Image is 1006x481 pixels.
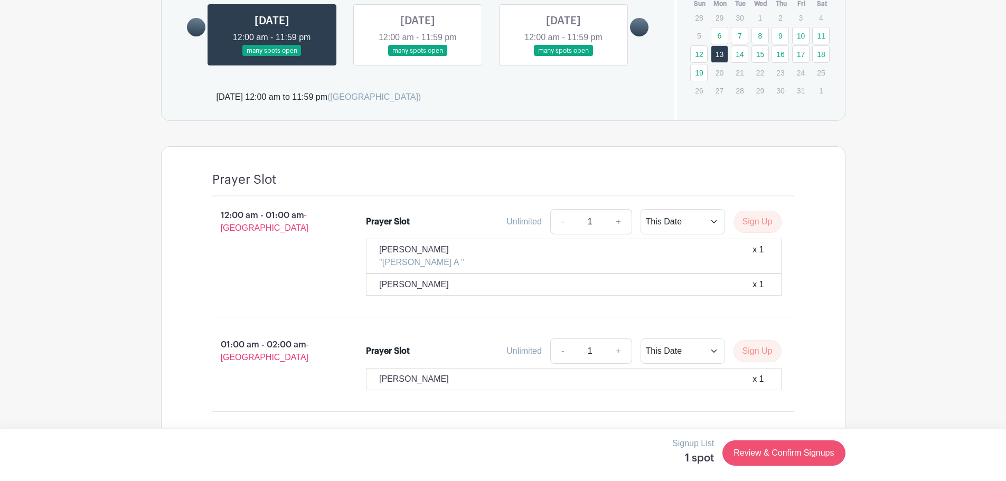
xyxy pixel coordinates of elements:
p: 31 [792,82,810,99]
button: Sign Up [734,211,782,233]
p: 1 [751,10,769,26]
p: 3 [792,10,810,26]
p: 20 [711,64,728,81]
p: 01:00 am - 02:00 am [195,334,350,368]
p: 29 [751,82,769,99]
a: 12 [690,45,708,63]
a: 17 [792,45,810,63]
a: 14 [731,45,748,63]
p: 12:00 am - 01:00 am [195,205,350,239]
a: + [605,338,632,364]
p: 28 [690,10,708,26]
a: 16 [772,45,789,63]
p: 30 [731,10,748,26]
div: Prayer Slot [366,215,410,228]
div: x 1 [753,373,764,385]
a: 6 [711,27,728,44]
a: 10 [792,27,810,44]
p: [PERSON_NAME] [379,243,464,256]
a: 9 [772,27,789,44]
p: 26 [690,82,708,99]
a: - [550,209,575,234]
a: - [550,338,575,364]
a: 8 [751,27,769,44]
p: 24 [792,64,810,81]
p: 29 [711,10,728,26]
a: 18 [812,45,830,63]
div: Prayer Slot [366,345,410,357]
p: 30 [772,82,789,99]
p: 27 [711,82,728,99]
p: [PERSON_NAME] [379,373,449,385]
div: x 1 [753,278,764,291]
p: 22 [751,64,769,81]
h4: Prayer Slot [212,172,277,187]
div: x 1 [753,243,764,269]
p: [PERSON_NAME] [379,278,449,291]
a: 7 [731,27,748,44]
p: 5 [690,27,708,44]
a: 19 [690,64,708,81]
a: Review & Confirm Signups [722,440,845,466]
a: 11 [812,27,830,44]
p: "[PERSON_NAME] A " [379,256,464,269]
p: 1 [812,82,830,99]
p: Signup List [672,437,714,450]
h5: 1 spot [672,452,714,465]
div: [DATE] 12:00 am to 11:59 pm [217,91,421,103]
div: Unlimited [506,215,542,228]
p: 21 [731,64,748,81]
a: 15 [751,45,769,63]
p: 25 [812,64,830,81]
button: Sign Up [734,340,782,362]
p: 4 [812,10,830,26]
span: ([GEOGRAPHIC_DATA]) [327,92,421,101]
a: + [605,209,632,234]
p: 2 [772,10,789,26]
p: 28 [731,82,748,99]
a: 13 [711,45,728,63]
p: 23 [772,64,789,81]
div: Unlimited [506,345,542,357]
